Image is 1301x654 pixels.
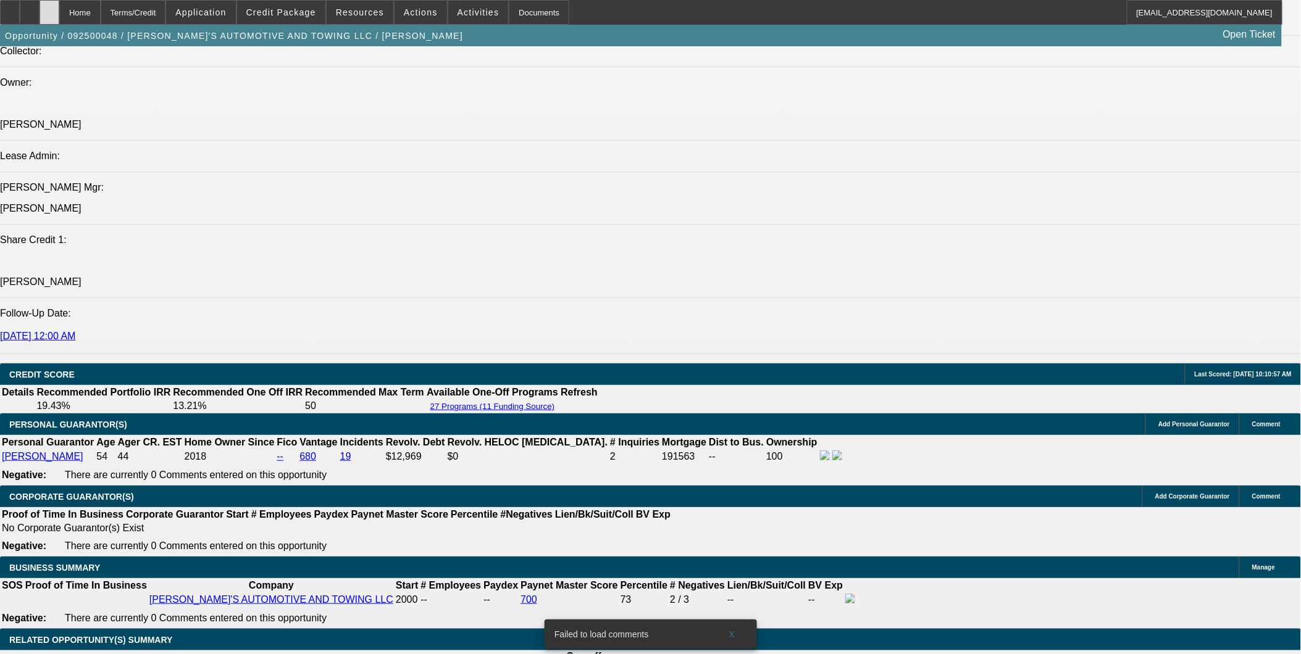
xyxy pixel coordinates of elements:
[2,540,46,551] b: Negative:
[448,437,608,447] b: Revolv. HELOC [MEDICAL_DATA].
[709,437,764,447] b: Dist to Bus.
[545,619,713,649] div: Failed to load comments
[396,580,418,590] b: Start
[185,451,207,462] span: 2018
[1252,493,1281,500] span: Comment
[166,1,235,24] button: Application
[1,522,676,534] td: No Corporate Guarantor(s) Exist
[36,400,171,412] td: 19.43%
[5,31,463,41] span: Opportunity / 092500048 / [PERSON_NAME]'S AUTOMOTIVE AND TOWING LLC / [PERSON_NAME]
[766,437,818,447] b: Ownership
[172,400,303,412] td: 13.21%
[404,7,438,17] span: Actions
[808,593,843,606] td: --
[117,450,183,463] td: 44
[1,386,35,399] th: Details
[2,613,46,623] b: Negative:
[766,450,818,463] td: 100
[118,437,182,447] b: Ager CR. EST
[9,635,172,645] span: RELATED OPPORTUNITY(S) SUMMARY
[185,437,275,447] b: Home Owner Since
[25,579,148,592] th: Proof of Time In Business
[713,623,752,645] button: X
[299,451,316,462] a: 680
[521,580,617,590] b: Paynet Master Score
[299,437,337,447] b: Vantage
[483,593,519,606] td: --
[9,563,100,573] span: BUSINESS SUMMARY
[304,400,425,412] td: 50
[9,370,75,379] span: CREDIT SCORE
[448,1,509,24] button: Activities
[521,594,537,605] a: 700
[808,580,843,590] b: BV Exp
[96,437,115,447] b: Age
[1252,421,1281,428] span: Comment
[1195,371,1292,378] span: Last Scored: [DATE] 10:10:57 AM
[65,540,327,551] span: There are currently 0 Comments entered on this opportunity
[175,7,226,17] span: Application
[9,492,134,502] span: CORPORATE GUARANTOR(S)
[609,450,660,463] td: 2
[670,580,725,590] b: # Negatives
[420,580,481,590] b: # Employees
[336,7,384,17] span: Resources
[832,450,842,460] img: linkedin-icon.png
[501,509,553,519] b: #Negatives
[727,593,806,606] td: --
[420,594,427,605] span: --
[246,7,316,17] span: Credit Package
[277,437,297,447] b: Fico
[636,509,671,519] b: BV Exp
[670,594,725,605] div: 2 / 3
[340,451,351,462] a: 19
[727,580,806,590] b: Lien/Bk/Suit/Coll
[1158,421,1230,428] span: Add Personal Guarantor
[662,437,706,447] b: Mortgage
[395,593,419,606] td: 2000
[249,580,294,590] b: Company
[385,450,446,463] td: $12,969
[621,594,667,605] div: 73
[2,470,46,480] b: Negative:
[708,450,764,463] td: --
[1,579,23,592] th: SOS
[65,470,327,480] span: There are currently 0 Comments entered on this opportunity
[226,509,248,519] b: Start
[1218,24,1281,45] a: Open Ticket
[304,386,425,399] th: Recommended Max Term
[610,437,659,447] b: # Inquiries
[1155,493,1230,500] span: Add Corporate Guarantor
[149,594,393,605] a: [PERSON_NAME]'S AUTOMOTIVE AND TOWING LLC
[126,509,224,519] b: Corporate Guarantor
[458,7,500,17] span: Activities
[65,613,327,623] span: There are currently 0 Comments entered on this opportunity
[729,629,735,639] span: X
[820,450,830,460] img: facebook-icon.png
[621,580,667,590] b: Percentile
[845,594,855,603] img: facebook-icon.png
[327,1,393,24] button: Resources
[427,401,559,412] button: 27 Programs (11 Funding Source)
[560,386,598,399] th: Refresh
[395,1,447,24] button: Actions
[351,509,448,519] b: Paynet Master Score
[277,451,283,462] a: --
[314,509,349,519] b: Paydex
[555,509,634,519] b: Lien/Bk/Suit/Coll
[1,508,124,521] th: Proof of Time In Business
[2,437,94,447] b: Personal Guarantor
[172,386,303,399] th: Recommended One Off IRR
[9,420,127,429] span: PERSONAL GUARANTOR(S)
[2,451,83,462] a: [PERSON_NAME]
[237,1,325,24] button: Credit Package
[661,450,707,463] td: 191563
[36,386,171,399] th: Recommended Portfolio IRR
[251,509,312,519] b: # Employees
[96,450,115,463] td: 54
[451,509,498,519] b: Percentile
[447,450,609,463] td: $0
[1252,564,1275,571] span: Manage
[426,386,559,399] th: Available One-Off Programs
[386,437,445,447] b: Revolv. Debt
